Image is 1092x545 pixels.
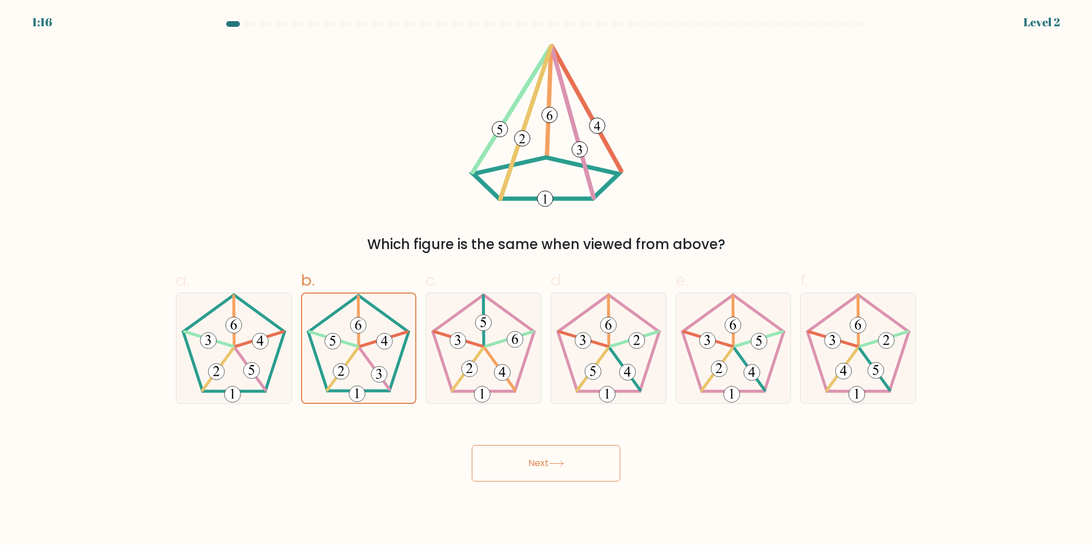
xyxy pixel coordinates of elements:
div: Level 2 [1023,14,1060,31]
span: b. [301,269,315,291]
span: e. [676,269,688,291]
span: d. [551,269,564,291]
span: c. [425,269,438,291]
button: Next [472,445,620,482]
div: 1:16 [32,14,52,31]
span: a. [176,269,190,291]
span: f. [800,269,808,291]
div: Which figure is the same when viewed from above? [183,234,909,255]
